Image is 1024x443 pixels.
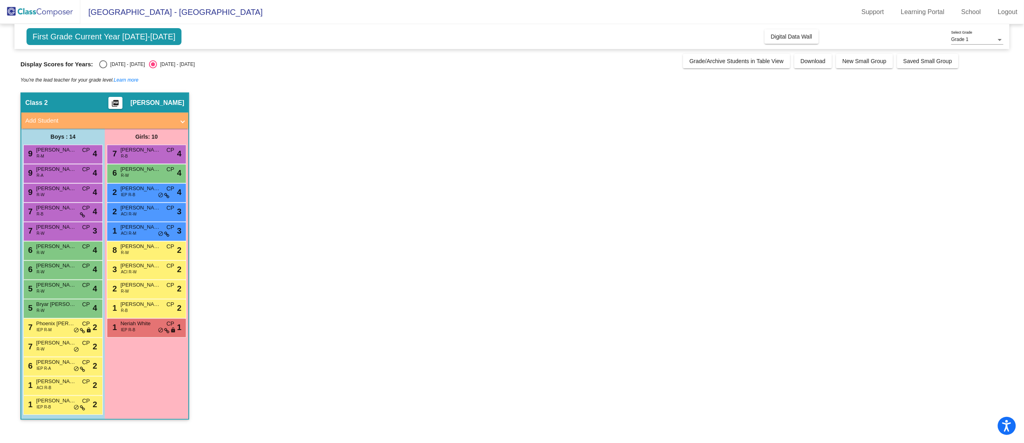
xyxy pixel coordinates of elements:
[177,283,182,295] span: 2
[771,33,812,40] span: Digital Data Wall
[20,77,139,83] i: You're the lead teacher for your grade level.
[110,226,117,235] span: 1
[82,339,90,347] span: CP
[120,242,161,250] span: [PERSON_NAME]
[167,262,174,270] span: CP
[93,398,97,410] span: 2
[93,244,97,256] span: 4
[93,186,97,198] span: 4
[86,327,92,334] span: lock
[36,339,76,347] span: [PERSON_NAME]
[167,185,174,193] span: CP
[167,204,174,212] span: CP
[177,302,182,314] span: 2
[36,262,76,270] span: [PERSON_NAME]
[82,204,90,212] span: CP
[120,262,161,270] span: [PERSON_NAME]
[177,205,182,217] span: 3
[80,6,263,18] span: [GEOGRAPHIC_DATA] - [GEOGRAPHIC_DATA]
[120,223,161,231] span: [PERSON_NAME]
[73,347,79,353] span: do_not_disturb_alt
[37,385,51,391] span: ACI R-B
[955,6,987,18] a: School
[120,165,161,173] span: [PERSON_NAME]
[105,129,188,145] div: Girls: 10
[82,377,90,386] span: CP
[120,300,161,308] span: [PERSON_NAME]
[167,300,174,309] span: CP
[121,288,129,294] span: R-W
[93,225,97,237] span: 3
[121,230,136,236] span: ACI R-M
[158,231,163,237] span: do_not_disturb_alt
[36,242,76,250] span: [PERSON_NAME]
[170,327,176,334] span: lock
[36,397,76,405] span: [PERSON_NAME]
[120,204,161,212] span: [PERSON_NAME]
[36,300,76,308] span: Bryar [PERSON_NAME]
[689,58,784,64] span: Grade/Archive Students in Table View
[37,153,44,159] span: R-M
[177,148,182,160] span: 4
[36,358,76,366] span: [PERSON_NAME]
[36,146,76,154] span: [PERSON_NAME]
[121,250,129,256] span: R-W
[26,149,33,158] span: 9
[121,308,128,314] span: R-B
[110,323,117,332] span: 1
[82,242,90,251] span: CP
[93,379,97,391] span: 2
[26,304,33,312] span: 5
[93,263,97,275] span: 4
[177,321,182,333] span: 1
[177,263,182,275] span: 2
[26,188,33,197] span: 9
[836,54,893,68] button: New Small Group
[167,281,174,289] span: CP
[37,250,45,256] span: R-W
[801,58,826,64] span: Download
[110,207,117,216] span: 2
[842,58,887,64] span: New Small Group
[158,192,163,199] span: do_not_disturb_alt
[157,61,195,68] div: [DATE] - [DATE]
[93,321,97,333] span: 2
[26,265,33,274] span: 6
[21,113,188,129] mat-expansion-panel-header: Add Student
[121,172,129,178] span: R-W
[177,186,182,198] span: 4
[36,320,76,328] span: Phoenix [PERSON_NAME]
[36,204,76,212] span: [PERSON_NAME]
[82,358,90,367] span: CP
[683,54,790,68] button: Grade/Archive Students in Table View
[25,99,48,107] span: Class 2
[37,288,45,294] span: R-W
[26,400,33,409] span: 1
[107,61,145,68] div: [DATE] - [DATE]
[26,207,33,216] span: 7
[895,6,951,18] a: Learning Portal
[82,262,90,270] span: CP
[765,29,819,44] button: Digital Data Wall
[93,148,97,160] span: 4
[73,404,79,411] span: do_not_disturb_alt
[110,99,120,111] mat-icon: picture_as_pdf
[37,269,45,275] span: R-W
[27,28,182,45] span: First Grade Current Year [DATE]-[DATE]
[26,284,33,293] span: 5
[121,211,137,217] span: ACI R-W
[177,225,182,237] span: 3
[121,153,128,159] span: R-B
[110,284,117,293] span: 2
[121,192,135,198] span: IEP R-B
[73,327,79,334] span: do_not_disturb_alt
[177,244,182,256] span: 2
[37,172,43,178] span: R-A
[93,340,97,353] span: 2
[36,165,76,173] span: [PERSON_NAME]
[21,129,105,145] div: Boys : 14
[110,168,117,177] span: 6
[110,246,117,254] span: 8
[82,146,90,154] span: CP
[93,167,97,179] span: 4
